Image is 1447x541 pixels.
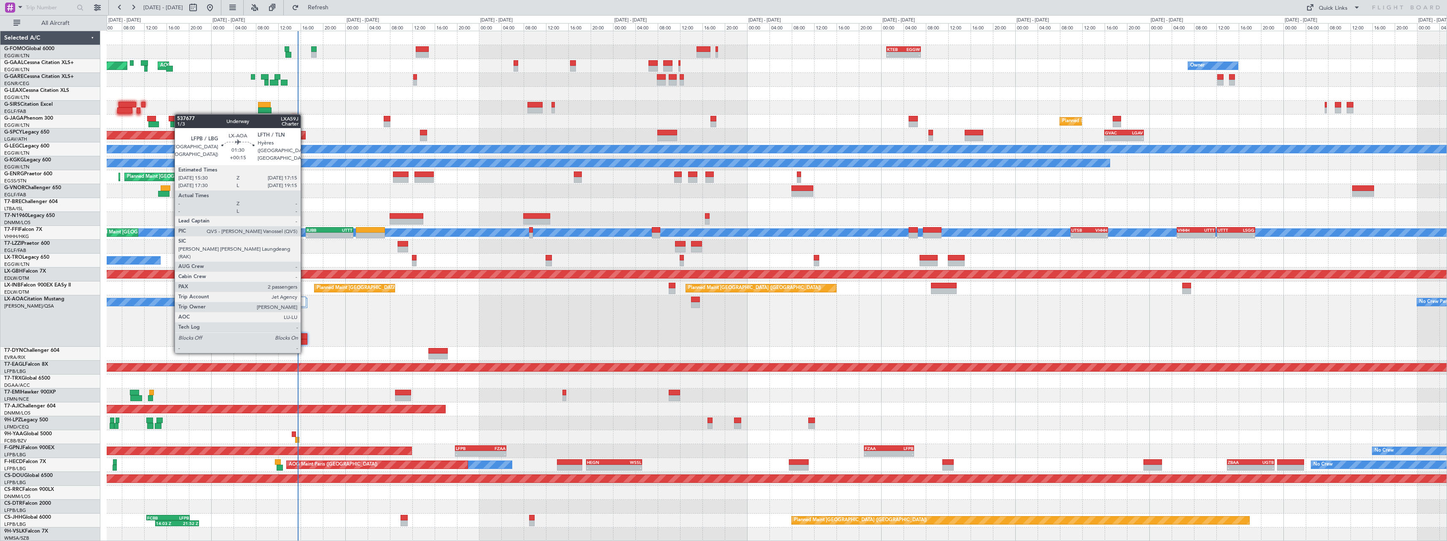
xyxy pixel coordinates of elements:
[456,446,481,451] div: LFPB
[212,17,245,24] div: [DATE] - [DATE]
[613,23,635,31] div: 00:00
[288,1,339,14] button: Refresh
[4,255,49,260] a: LX-TROLegacy 650
[234,23,256,31] div: 04:00
[1350,23,1373,31] div: 12:00
[1218,228,1236,233] div: UTTT
[1417,23,1439,31] div: 00:00
[4,171,24,177] span: G-ENRG
[167,23,189,31] div: 16:00
[614,17,647,24] div: [DATE] - [DATE]
[887,47,904,52] div: KTEB
[887,52,904,57] div: -
[4,390,56,395] a: T7-EMIHawker 900XP
[156,521,177,526] div: 14:03 Z
[4,283,21,288] span: LX-INB
[317,282,397,295] div: Planned Maint [GEOGRAPHIC_DATA]
[4,88,69,93] a: G-LEAXCessna Citation XLS
[4,382,30,388] a: DGAA/ACC
[4,515,22,520] span: CS-JHH
[122,23,144,31] div: 08:00
[345,23,368,31] div: 00:00
[4,445,54,450] a: F-GPNJFalcon 900EX
[769,23,792,31] div: 04:00
[4,108,26,115] a: EGLF/FAB
[329,233,352,238] div: -
[4,102,53,107] a: G-SIRSCitation Excel
[748,17,781,24] div: [DATE] - [DATE]
[1062,115,1195,128] div: Planned Maint [GEOGRAPHIC_DATA] ([GEOGRAPHIC_DATA])
[1071,228,1089,233] div: UTSB
[4,241,22,246] span: T7-LZZI
[4,479,26,486] a: LFPB/LBG
[4,185,25,190] span: G-VNOR
[1328,23,1350,31] div: 08:00
[4,46,26,51] span: G-FOMO
[889,446,913,451] div: LFPB
[4,493,30,500] a: DNMM/LOS
[4,396,29,402] a: LFMN/NCE
[4,67,30,73] a: EGGW/LTN
[256,23,278,31] div: 08:00
[1127,23,1149,31] div: 20:00
[4,410,30,416] a: DNMM/LOS
[301,23,323,31] div: 16:00
[1124,130,1143,135] div: LGAV
[4,74,24,79] span: G-GARE
[26,1,74,14] input: Trip Number
[948,23,971,31] div: 12:00
[1236,228,1254,233] div: LSGG
[4,94,30,101] a: EGGW/LTN
[9,16,91,30] button: All Aircraft
[4,424,29,430] a: LFMD/CEQ
[4,529,25,534] span: 9H-VSLK
[587,465,614,470] div: -
[4,431,23,437] span: 9H-YAA
[4,171,52,177] a: G-ENRGPraetor 600
[725,23,747,31] div: 20:00
[1151,17,1183,24] div: [DATE] - [DATE]
[4,431,52,437] a: 9H-YAAGlobal 5000
[1302,1,1364,14] button: Quick Links
[4,418,21,423] span: 9H-LPZ
[1319,4,1347,13] div: Quick Links
[278,23,301,31] div: 12:00
[971,23,993,31] div: 16:00
[323,23,345,31] div: 20:00
[100,23,122,31] div: 04:00
[4,362,48,367] a: T7-EAGLFalcon 8X
[4,144,22,149] span: G-LEGC
[859,23,881,31] div: 20:00
[4,233,29,240] a: VHHH/HKG
[1082,23,1105,31] div: 12:00
[4,297,65,302] a: LX-AOACitation Mustang
[108,17,141,24] div: [DATE] - [DATE]
[4,185,61,190] a: G-VNORChallenger 650
[1105,136,1124,141] div: -
[144,23,167,31] div: 12:00
[4,445,22,450] span: F-GPNJ
[591,23,613,31] div: 20:00
[1285,17,1317,24] div: [DATE] - [DATE]
[993,23,1015,31] div: 20:00
[814,23,836,31] div: 12:00
[4,213,28,218] span: T7-N1960
[1313,458,1333,471] div: No Crew
[4,404,19,409] span: T7-AJI
[1196,228,1215,233] div: UTTT
[168,515,189,520] div: LFPB
[1239,23,1261,31] div: 16:00
[301,5,336,11] span: Refresh
[4,122,30,129] a: EGGW/LTN
[307,233,330,238] div: -
[4,390,21,395] span: T7-EMI
[160,59,209,72] div: AOG Maint Dusseldorf
[4,164,30,170] a: EGGW/LTN
[4,368,26,375] a: LFPB/LBG
[189,23,211,31] div: 20:00
[1374,445,1394,457] div: No Crew
[4,507,26,514] a: LFPB/LBG
[904,52,920,57] div: -
[4,473,24,478] span: CS-DOU
[4,269,46,274] a: LX-GBHFalcon 7X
